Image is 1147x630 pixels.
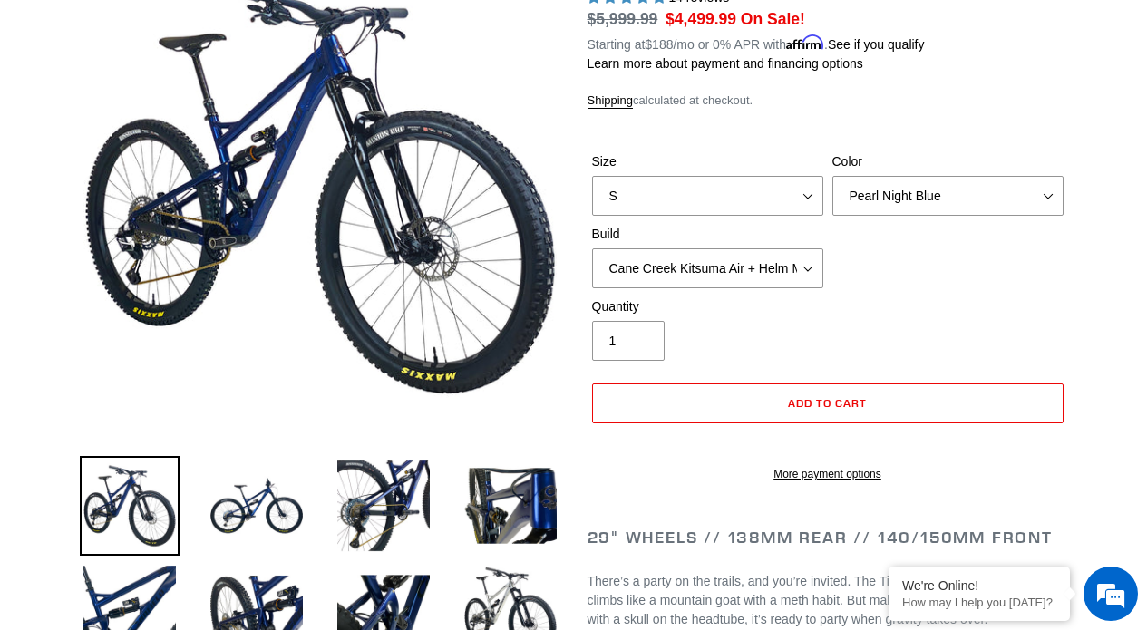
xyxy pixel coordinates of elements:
[645,37,673,52] span: $188
[207,456,306,556] img: Load image into Gallery viewer, TILT - Complete Bike
[788,396,867,410] span: Add to cart
[902,596,1056,609] p: How may I help you today?
[592,152,823,171] label: Size
[588,56,863,71] a: Learn more about payment and financing options
[588,572,1068,629] p: There’s a party on the trails, and you’re invited. The Tilt is an efficient all-rounder that clim...
[588,10,658,28] s: $5,999.99
[461,456,560,556] img: Load image into Gallery viewer, TILT - Complete Bike
[334,456,433,556] img: Load image into Gallery viewer, TILT - Complete Bike
[828,37,925,52] a: See if you qualify - Learn more about Affirm Financing (opens in modal)
[592,383,1064,423] button: Add to cart
[588,31,925,54] p: Starting at /mo or 0% APR with .
[832,152,1064,171] label: Color
[588,92,1068,110] div: calculated at checkout.
[80,456,180,556] img: Load image into Gallery viewer, TILT - Complete Bike
[741,7,805,31] span: On Sale!
[592,297,823,316] label: Quantity
[592,225,823,244] label: Build
[588,93,634,109] a: Shipping
[592,466,1064,482] a: More payment options
[666,10,736,28] span: $4,499.99
[786,34,824,50] span: Affirm
[902,578,1056,593] div: We're Online!
[588,528,1068,548] h2: 29" Wheels // 138mm Rear // 140/150mm Front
